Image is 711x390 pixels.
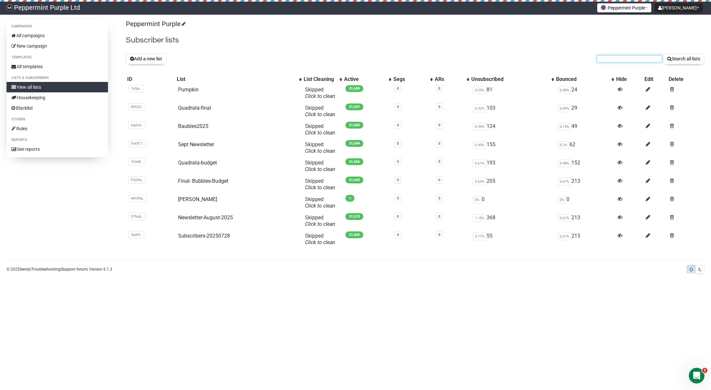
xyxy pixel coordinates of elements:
[557,160,571,167] span: 0.48%
[473,178,487,185] span: 0.64%
[615,75,643,84] th: Hide: No sort applied, sorting is disabled
[129,213,145,220] span: 57Nub..
[129,231,144,239] span: 3IpK8..
[397,233,399,237] a: 0
[397,105,399,109] a: 0
[557,196,567,204] span: 0%
[435,76,463,83] div: ARs
[470,157,555,175] td: 193
[471,76,548,83] div: Unsubscribed
[175,75,302,84] th: List: No sort applied, activate to apply an ascending sort
[470,102,555,120] td: 103
[305,203,335,209] a: Click to clean
[305,123,335,136] span: Skipped
[129,103,146,111] span: N0QtZ..
[597,3,651,12] button: Peppermint Purple
[438,123,440,127] a: 0
[470,194,555,212] td: 0
[304,76,336,83] div: List Cleaning
[555,212,615,230] td: 213
[345,103,363,110] span: 31,697
[305,239,335,245] a: Click to clean
[397,123,399,127] a: 0
[345,140,363,147] span: 31,694
[689,368,704,383] iframe: Intercom live chat
[345,231,363,238] span: 31,820
[7,30,108,41] a: All campaigns
[178,123,208,129] a: Baubles2025
[557,233,571,240] span: 0.67%
[557,86,571,94] span: 0.08%
[601,5,606,10] img: 1.png
[305,86,335,99] span: Skipped
[555,194,615,212] td: 0
[126,34,704,46] h2: Subscriber lists
[555,84,615,102] td: 24
[470,139,555,157] td: 155
[7,123,108,134] a: Rules
[7,82,108,92] a: View all lists
[473,233,487,240] span: 0.17%
[345,158,363,165] span: 31,656
[305,141,335,154] span: Skipped
[438,233,440,237] a: 0
[438,196,440,200] a: 0
[31,267,60,272] a: Troubleshooting
[7,61,108,72] a: All templates
[470,75,555,84] th: Unsubscribed: No sort applied, activate to apply an ascending sort
[178,141,214,148] a: Sept Newsletter
[433,75,470,84] th: ARs: No sort applied, activate to apply an ascending sort
[556,76,608,83] div: Bounced
[126,20,185,28] a: Peppermint Purple
[305,93,335,99] a: Click to clean
[129,121,145,129] span: zvpOw..
[473,196,482,204] span: 0%
[305,160,335,172] span: Skipped
[345,85,363,92] span: 31,699
[397,86,399,91] a: 0
[345,195,355,202] span: 1
[644,76,666,83] div: Edit
[397,196,399,200] a: 0
[643,75,667,84] th: Edit: No sort applied, sorting is disabled
[438,105,440,109] a: 0
[555,157,615,175] td: 152
[393,76,427,83] div: Segs
[344,76,385,83] div: Active
[7,136,108,144] li: Reports
[7,92,108,103] a: Housekeeping
[178,178,228,184] a: Final- Bubbles-Budget
[438,214,440,219] a: 0
[345,122,363,129] span: 31,685
[473,141,487,149] span: 0.49%
[305,184,335,191] a: Click to clean
[473,214,487,222] span: 1.15%
[438,141,440,146] a: 0
[438,160,440,164] a: 0
[438,86,440,91] a: 0
[7,74,108,82] li: Lists & subscribers
[473,123,487,131] span: 0.39%
[7,116,108,123] li: Others
[129,140,146,147] span: Ow3C7..
[470,84,555,102] td: 81
[305,111,335,117] a: Click to clean
[557,178,571,185] span: 0.67%
[557,214,571,222] span: 0.67%
[178,233,230,239] a: Subscribers-20250728
[305,130,335,136] a: Click to clean
[305,148,335,154] a: Click to clean
[177,76,296,83] div: List
[655,3,703,12] button: [PERSON_NAME]
[305,166,335,172] a: Click to clean
[178,86,199,93] a: Pumpkin
[555,102,615,120] td: 29
[129,176,145,184] span: PQD9y..
[129,85,144,92] span: 7vGqr..
[302,75,343,84] th: List Cleaning: No sort applied, activate to apply an ascending sort
[7,144,108,154] a: See reports
[473,86,487,94] span: 0.25%
[663,53,704,64] button: Search all lists
[20,267,30,272] a: Sendy
[129,195,147,202] span: wKCNg..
